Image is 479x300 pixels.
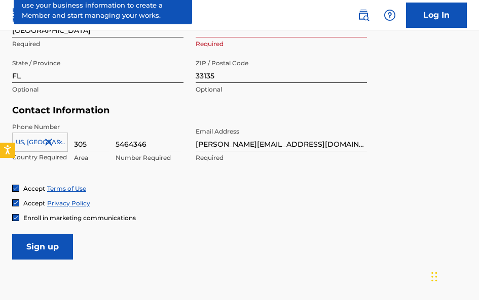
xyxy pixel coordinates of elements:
[196,153,367,162] p: Required
[196,39,367,49] p: Required
[23,185,45,192] span: Accept
[357,9,370,21] img: search
[47,199,90,207] a: Privacy Policy
[431,262,437,292] div: Drag
[12,39,183,49] p: Required
[12,105,367,116] h5: Contact Information
[353,5,374,25] a: Public Search
[13,215,19,221] img: checkbox
[406,3,467,28] a: Log In
[380,5,400,25] div: Help
[12,153,68,162] p: Country Required
[13,200,19,206] img: checkbox
[13,185,19,191] img: checkbox
[116,153,181,162] p: Number Required
[196,85,367,94] p: Optional
[23,199,45,207] span: Accept
[12,8,51,22] img: MLC Logo
[74,153,109,162] p: Area
[428,251,479,300] iframe: Chat Widget
[12,234,73,260] input: Sign up
[12,85,183,94] p: Optional
[47,185,86,192] a: Terms of Use
[23,214,136,222] span: Enroll in marketing communications
[384,9,396,21] img: help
